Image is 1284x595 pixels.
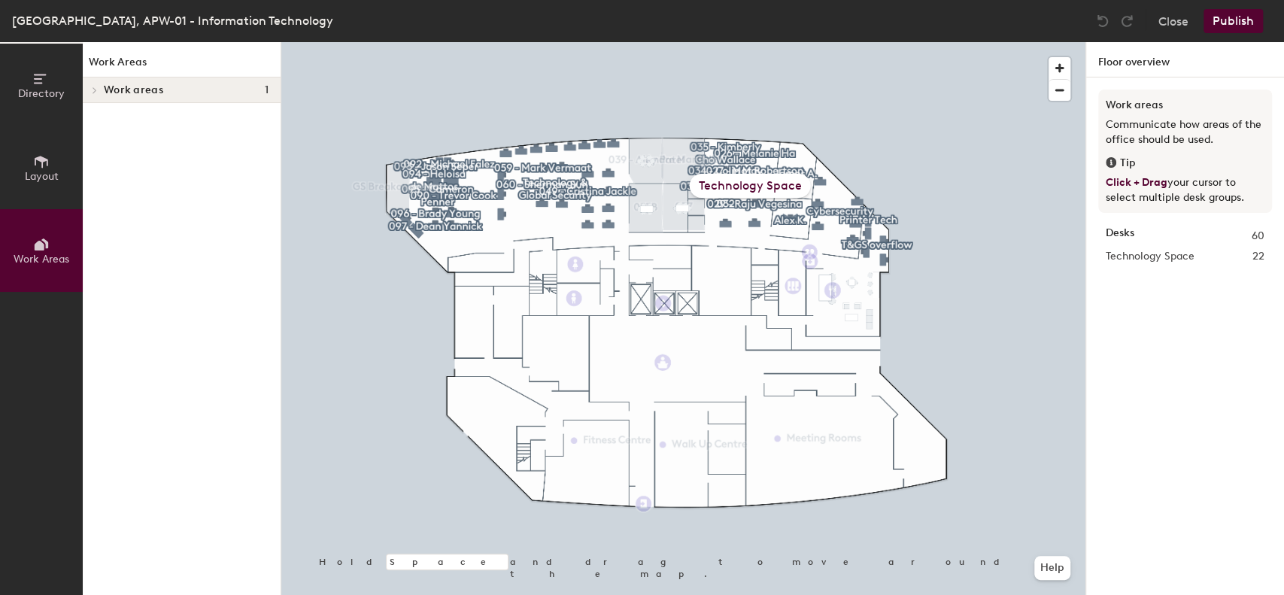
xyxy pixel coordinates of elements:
p: your cursor to select multiple desk groups. [1106,175,1264,205]
h1: Work Areas [83,54,281,77]
div: Tip [1106,155,1264,172]
img: Undo [1095,14,1110,29]
span: Directory [18,87,65,100]
div: Technology Space [690,174,811,198]
span: Layout [25,170,59,183]
span: Click + Drag [1106,176,1167,189]
span: Work Areas [14,253,69,266]
div: [GEOGRAPHIC_DATA], APW-01 - Information Technology [12,11,333,30]
img: Redo [1119,14,1134,29]
h3: Work areas [1106,97,1264,114]
span: Technology Space [1106,248,1194,265]
button: Help [1034,556,1070,580]
span: 1 [265,84,269,96]
p: Communicate how areas of the office should be used. [1106,117,1264,147]
h1: Floor overview [1086,42,1284,77]
span: 60 [1252,228,1264,244]
strong: Desks [1106,228,1134,244]
span: 22 [1252,248,1264,265]
button: Close [1158,9,1188,33]
button: Publish [1204,9,1263,33]
span: Work areas [104,84,163,96]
